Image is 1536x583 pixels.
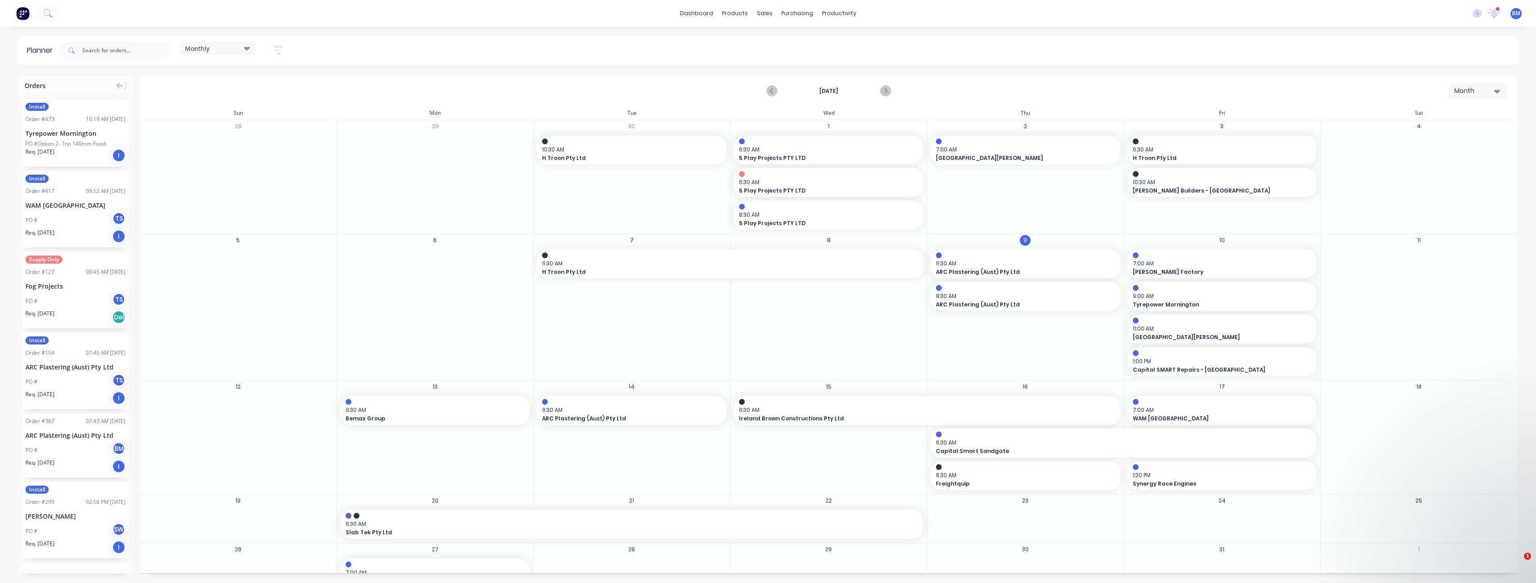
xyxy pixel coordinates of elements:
button: 5 [233,235,243,246]
div: PO # [25,216,38,224]
div: I [112,460,125,473]
div: ARC Plastering (Aust) Pty Ltd [25,362,125,372]
button: 21 [626,495,637,506]
a: dashboard [676,7,718,20]
div: 6:30 AMARC Plastering (Aust) Pty Ltd [537,396,726,425]
span: Req. [DATE] [25,310,54,318]
span: [PERSON_NAME] Factory [1133,268,1294,276]
span: Ireland Brown Constructions Pty Ltd [739,415,1077,423]
button: 12 [233,382,243,392]
div: Order # 417 [25,187,54,195]
button: 28 [626,544,637,555]
div: PO # [25,527,38,535]
strong: [DATE] [784,87,873,95]
div: sales [752,7,777,20]
span: 6:30 AM [739,146,914,154]
div: PO # [25,378,38,386]
button: 16 [1020,382,1031,392]
div: I [112,541,125,554]
button: 30 [1020,544,1031,555]
button: 25 [1414,495,1424,506]
button: 11 [1414,235,1424,246]
div: Sun [140,106,337,120]
div: 07:43 AM [DATE] [86,417,125,425]
button: 3 [1217,121,1227,132]
span: [GEOGRAPHIC_DATA][PERSON_NAME] [936,154,1097,162]
span: [PERSON_NAME] Builders - [GEOGRAPHIC_DATA] [1133,187,1294,195]
div: I [112,391,125,405]
div: 6:30 AMSlab Tek Pty Ltd [340,510,923,539]
button: 8 [823,235,834,246]
div: 6:30 AMARC Plastering (Aust) Pty Ltd [931,249,1120,278]
div: 6:30 AMBemax Group [340,396,530,425]
span: Install [25,336,49,344]
span: 8:30 AM [936,471,1110,479]
span: 10:30 AM [542,146,717,154]
button: 13 [430,382,440,392]
div: 02:56 PM [DATE] [86,498,125,506]
div: 9:00 AMTyrepower Mornington [1127,282,1317,311]
img: Factory [16,7,29,20]
span: Monthly [185,44,209,53]
div: Month [1454,86,1495,96]
span: Req. [DATE] [25,148,54,156]
span: Orders [25,81,46,90]
button: 10 [1217,235,1227,246]
span: 8:30 AM [936,292,1110,300]
div: Wed [730,106,927,120]
span: H Troon Pty Ltd [1133,154,1294,162]
div: Fri [1124,106,1321,120]
span: Freightquip [936,480,1097,488]
div: 8:30 AMARC Plastering (Aust) Pty Ltd [931,282,1120,311]
button: 14 [626,382,637,392]
span: H Troon Pty Ltd [542,154,703,162]
span: 7:00 AM [1133,406,1307,414]
button: 4 [1414,121,1424,132]
div: Order # 473 [25,115,54,123]
div: BM [112,442,125,455]
div: products [718,7,752,20]
div: WAM [GEOGRAPHIC_DATA] [25,201,125,210]
button: 20 [430,495,440,506]
div: I [112,149,125,162]
span: Tyrepower Mornington [1133,301,1294,309]
div: 09:52 AM [DATE] [86,187,125,195]
span: 9:00 AM [1133,292,1307,300]
button: 1 [823,121,834,132]
span: 6:30 AM [1133,146,1307,154]
div: 07:45 AM [DATE] [86,349,125,357]
button: 19 [233,495,243,506]
div: Order # 127 [25,268,54,276]
button: 17 [1217,382,1227,392]
div: [PERSON_NAME] [25,512,125,521]
div: Sat [1320,106,1517,120]
button: 18 [1414,382,1424,392]
span: 7:00 AM [1133,260,1307,268]
span: Install [25,103,49,111]
span: Req. [DATE] [25,459,54,467]
div: TS [112,293,125,306]
div: Del [112,310,125,324]
button: 9 [1020,235,1031,246]
span: [GEOGRAPHIC_DATA][PERSON_NAME] [1133,333,1294,341]
div: 8:30 AMFreightquip [931,461,1120,490]
div: 01:25 PM [DATE] [86,566,125,575]
button: 23 [1020,495,1031,506]
span: 6:30 AM [346,406,520,414]
div: 6:30 AMH Troon Pty Ltd [537,249,923,278]
span: 7:00 AM [346,569,520,577]
div: Planner [27,45,57,56]
div: 1:00 PMCapital SMART Repairs - [GEOGRAPHIC_DATA] [1127,347,1317,376]
span: ARC Plastering (Aust) Pty Ltd [936,268,1097,276]
span: Req. [DATE] [25,540,54,548]
span: 6:30 AM [936,439,1307,447]
div: productivity [818,7,861,20]
span: 6:30 AM [936,260,1110,268]
div: 6:30 AMH Troon Pty Ltd [1127,135,1317,164]
div: Order # 154 [25,349,54,357]
div: 10:30 AMH Troon Pty Ltd [537,135,726,164]
input: Search for orders... [82,42,171,59]
span: 1:00 PM [1133,357,1307,365]
button: 29 [823,544,834,555]
span: 6:30 AM [739,178,914,186]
